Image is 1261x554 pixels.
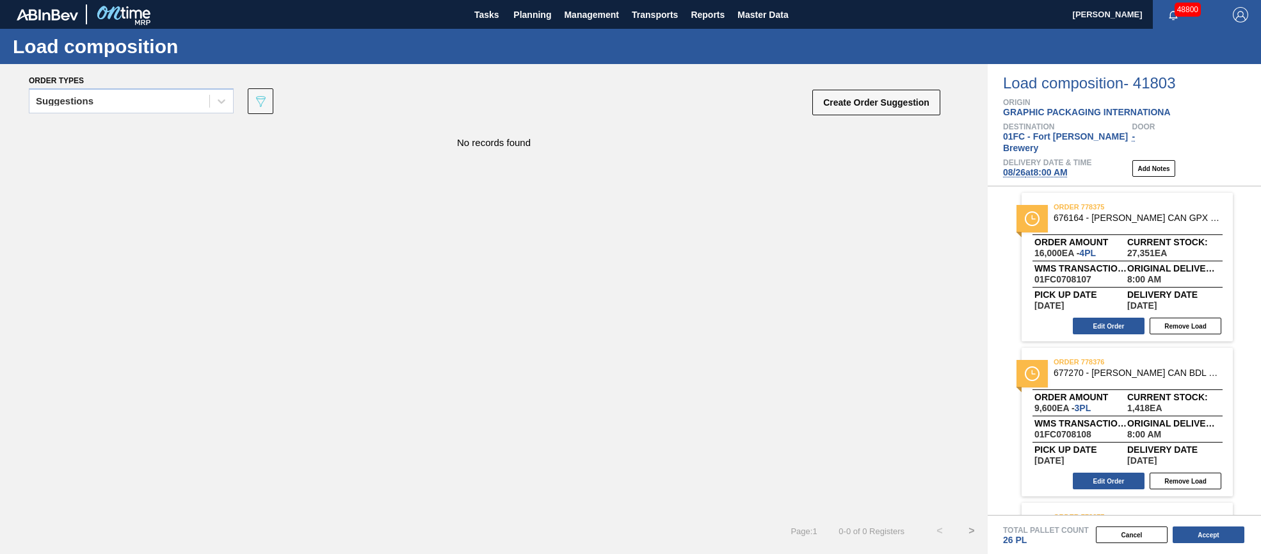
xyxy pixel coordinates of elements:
[1127,403,1162,412] span: ,1,418,EA
[1003,123,1132,131] span: Destination
[1034,420,1127,427] span: WMS Transaction ID
[1132,160,1175,177] button: Add Notes
[1127,446,1220,453] span: Delivery Date
[1034,238,1127,246] span: Order amount
[691,7,725,22] span: Reports
[1127,420,1220,427] span: Original delivery time
[1132,131,1136,142] span: -
[1173,526,1244,543] button: Accept
[1034,403,1091,412] span: 9,600EA-3PL
[29,76,84,85] span: Order types
[1003,131,1128,153] span: 01FC - Fort [PERSON_NAME] Brewery
[1153,6,1194,24] button: Notifications
[791,526,817,536] span: Page : 1
[36,97,93,106] div: Suggestions
[1096,526,1168,543] button: Cancel
[1127,248,1167,257] span: ,27,351,EA
[1003,99,1261,106] span: Origin
[1127,430,1161,439] span: 8:00 AM
[1054,368,1223,378] span: 677270 - CARR CAN BDL 12OZ NFL-BRONCOS TWNSTK 30/
[1127,265,1220,272] span: Original delivery time
[1034,430,1091,439] span: 01FC0708108
[737,7,788,22] span: Master Data
[1075,403,1091,413] span: 3,PL
[1073,473,1145,489] button: Edit Order
[956,515,988,547] button: >
[1003,159,1091,167] span: Delivery Date & Time
[988,341,1261,496] span: statusorder 778376677270 - [PERSON_NAME] CAN BDL 12OZ NFL-BRONCOS TWNSTK 30/Order amount9,600EA -...
[13,39,240,54] h1: Load composition
[1025,366,1040,381] img: status
[1025,211,1040,226] img: status
[564,7,619,22] span: Management
[988,186,1261,341] span: statusorder 778375676164 - [PERSON_NAME] CAN GPX 12OZ CAN PK 15/12 CAN 0322Order amount16,000EA -...
[1034,446,1127,453] span: Pick up Date
[924,515,956,547] button: <
[1150,473,1221,489] button: Remove Load
[1034,265,1127,272] span: WMS Transaction ID
[1054,200,1233,213] span: order 778375
[1073,318,1145,334] button: Edit Order
[1054,355,1233,368] span: order 778376
[1127,291,1220,298] span: Delivery Date
[513,7,551,22] span: Planning
[1034,248,1096,257] span: 16,000EA-4PL
[812,90,940,115] button: Create Order Suggestion
[1034,393,1127,401] span: Order amount
[1175,3,1201,17] span: 48800
[472,7,501,22] span: Tasks
[17,9,78,20] img: TNhmsLtSVTkK8tSr43FrP2fwEKptu5GPRR3wAAAABJRU5ErkJggg==
[1054,510,1233,523] span: order 778377
[632,7,678,22] span: Transports
[1034,301,1064,310] span: ,08/23/2025
[1003,167,1068,177] span: 08/26 at 8:00 AM
[1127,301,1157,310] span: ,08/26/2025,
[1003,76,1261,91] span: Load composition - 41803
[1034,291,1127,298] span: Pick up Date
[1233,7,1248,22] img: Logout
[1150,318,1221,334] button: Remove Load
[1034,275,1091,284] span: 01FC0708107
[1003,107,1171,117] span: GRAPHIC PACKAGING INTERNATIONA
[1127,393,1220,401] span: Current Stock:
[1054,213,1223,223] span: 676164 - CARR CAN GPX 12OZ CAN PK 15/12 CAN 0322
[837,526,904,536] span: 0 - 0 of 0 Registers
[1127,238,1220,246] span: Current Stock:
[1079,248,1096,258] span: 4,PL
[1127,456,1157,465] span: ,08/26/2025,
[1127,275,1161,284] span: 8:00 AM
[1034,456,1064,465] span: ,08/23/2025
